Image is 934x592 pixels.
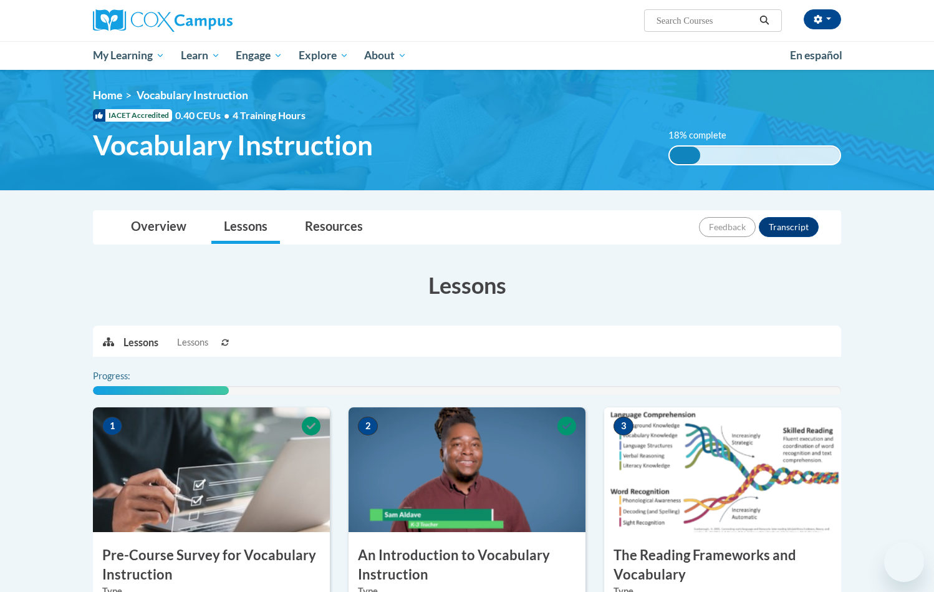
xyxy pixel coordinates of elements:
[759,217,819,237] button: Transcript
[357,41,415,70] a: About
[292,211,375,244] a: Resources
[93,9,330,32] a: Cox Campus
[175,109,233,122] span: 0.40 CEUs
[93,546,330,585] h3: Pre-Course Survey for Vocabulary Instruction
[364,48,407,63] span: About
[93,129,373,162] span: Vocabulary Instruction
[93,269,841,301] h3: Lessons
[228,41,291,70] a: Engage
[349,407,585,532] img: Course Image
[782,42,850,69] a: En español
[211,211,280,244] a: Lessons
[884,542,924,582] iframe: Button to launch messaging window
[299,48,349,63] span: Explore
[755,13,774,28] button: Search
[358,417,378,435] span: 2
[291,41,357,70] a: Explore
[123,336,158,349] p: Lessons
[93,407,330,532] img: Course Image
[804,9,841,29] button: Account Settings
[236,48,282,63] span: Engage
[181,48,220,63] span: Learn
[668,129,740,142] label: 18% complete
[233,109,306,121] span: 4 Training Hours
[699,217,756,237] button: Feedback
[93,109,172,122] span: IACET Accredited
[670,147,700,164] div: 18% complete
[655,13,755,28] input: Search Courses
[614,417,633,435] span: 3
[85,41,173,70] a: My Learning
[102,417,122,435] span: 1
[604,546,841,585] h3: The Reading Frameworks and Vocabulary
[93,89,122,102] a: Home
[224,109,229,121] span: •
[790,49,842,62] span: En español
[74,41,860,70] div: Main menu
[177,336,208,349] span: Lessons
[93,369,165,383] label: Progress:
[137,89,248,102] span: Vocabulary Instruction
[173,41,228,70] a: Learn
[604,407,841,532] img: Course Image
[349,546,585,585] h3: An Introduction to Vocabulary Instruction
[93,48,165,63] span: My Learning
[118,211,199,244] a: Overview
[93,9,233,32] img: Cox Campus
